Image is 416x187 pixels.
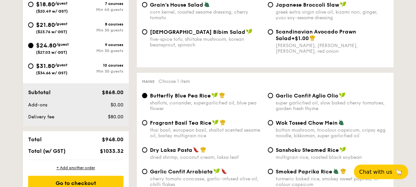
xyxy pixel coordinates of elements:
span: Sanshoku Steamed Rice [276,147,339,153]
span: Garlic Confit Arrabiata [150,168,213,175]
span: Subtotal [28,89,51,95]
img: icon-chef-hat.a58ddaea.svg [340,168,346,174]
img: icon-vegan.f8ff3823.svg [213,168,220,174]
img: icon-vegan.f8ff3823.svg [212,119,219,125]
span: Butterfly Blue Pea Rice [150,93,211,99]
span: ($23.76 w/ GST) [36,30,67,34]
input: Scandinavian Avocado Prawn Salad+$1.00[PERSON_NAME], [PERSON_NAME], [PERSON_NAME], red onion [268,29,273,34]
img: icon-spicy.37a8142b.svg [221,168,227,174]
img: icon-vegan.f8ff3823.svg [339,92,346,98]
div: shallots, coriander, supergarlicfied oil, blue pea flower [150,100,262,111]
input: $21.80/guest($23.76 w/ GST)8 coursesMin 30 guests [28,22,33,28]
span: $1033.32 [100,148,123,154]
span: Total [28,136,42,143]
input: Dry Laksa Pastadried shrimp, coconut cream, laksa leaf [142,147,147,153]
div: 7 courses [76,1,123,6]
span: $80.00 [108,114,123,120]
span: $24.80 [36,42,56,49]
span: $868.00 [102,89,123,95]
div: multigrain rice, roasted black soybean [276,155,388,160]
span: Smoked Paprika Rice [276,168,332,175]
span: Delivery fee [28,114,54,120]
input: $31.80/guest($34.66 w/ GST)10 coursesMin 30 guests [28,63,33,69]
span: Mains [142,79,155,84]
div: dried shrimp, coconut cream, laksa leaf [150,155,262,160]
img: icon-chef-hat.a58ddaea.svg [220,119,226,125]
span: Choose 1 item [159,79,190,84]
input: $18.80/guest($20.49 w/ GST)7 coursesMin 40 guests [28,2,33,7]
span: Chat with us [359,169,392,175]
div: five-spice tofu, shiitake mushroom, korean beansprout, spinach [150,36,262,48]
img: icon-vegan.f8ff3823.svg [246,29,253,34]
img: icon-chef-hat.a58ddaea.svg [200,147,206,153]
div: thai basil, european basil, shallot scented sesame oil, barley multigrain rice [150,127,262,139]
span: 🦙 [395,168,403,176]
span: $31.80 [36,62,55,70]
input: Garlic Confit Arrabiatacherry tomato concasse, garlic-infused olive oil, chilli flakes [142,169,147,174]
span: Scandinavian Avocado Prawn Salad [276,29,356,41]
img: icon-vegetarian.fe4039eb.svg [338,119,344,125]
input: $24.80/guest($27.03 w/ GST)9 coursesMin 30 guests [28,43,33,48]
span: /guest [55,63,68,67]
span: /guest [55,1,68,6]
div: super garlicfied oil, slow baked cherry tomatoes, garden fresh thyme [276,100,388,111]
input: Butterfly Blue Pea Riceshallots, coriander, supergarlicfied oil, blue pea flower [142,93,147,98]
span: /guest [55,22,68,26]
span: Dry Laksa Pasta [150,147,192,153]
img: icon-vegan.f8ff3823.svg [340,1,347,7]
span: /guest [56,42,69,47]
div: Min 30 guests [76,28,123,32]
span: Grain's House Salad [150,2,203,8]
span: $948.00 [102,136,123,143]
img: icon-chef-hat.a58ddaea.svg [219,92,225,98]
div: + Add another order [28,165,123,170]
span: Garlic Confit Aglio Olio [276,93,338,99]
span: Wok Tossed Chow Mein [276,120,338,126]
input: Fragrant Basil Tea Ricethai basil, european basil, shallot scented sesame oil, barley multigrain ... [142,120,147,125]
img: icon-vegan.f8ff3823.svg [340,147,346,153]
div: 8 courses [76,22,123,27]
input: Sanshoku Steamed Ricemultigrain rice, roasted black soybean [268,147,273,153]
img: icon-vegetarian.fe4039eb.svg [204,1,210,7]
span: Japanese Broccoli Slaw [276,2,339,8]
div: 10 courses [76,63,123,68]
span: $0.00 [110,102,123,108]
span: [DEMOGRAPHIC_DATA] Bibim Salad [150,29,245,35]
button: Chat with us🦙 [354,164,408,179]
span: Add-ons [28,102,47,108]
span: $18.80 [36,1,55,8]
img: icon-vegetarian.fe4039eb.svg [333,168,339,174]
div: corn kernel, roasted sesame dressing, cherry tomato [150,9,262,21]
img: icon-chef-hat.a58ddaea.svg [309,35,315,41]
input: Grain's House Saladcorn kernel, roasted sesame dressing, cherry tomato [142,2,147,7]
img: icon-vegan.f8ff3823.svg [211,92,218,98]
span: ($27.03 w/ GST) [36,50,67,55]
input: [DEMOGRAPHIC_DATA] Bibim Saladfive-spice tofu, shiitake mushroom, korean beansprout, spinach [142,29,147,34]
input: Japanese Broccoli Slawgreek extra virgin olive oil, kizami nori, ginger, yuzu soy-sesame dressing [268,2,273,7]
span: $21.80 [36,21,55,29]
img: icon-spicy.37a8142b.svg [193,147,199,153]
div: button mushroom, tricolour capsicum, cripsy egg noodle, kikkoman, super garlicfied oil [276,127,388,139]
span: +$1.00 [291,35,309,41]
div: 9 courses [76,42,123,47]
div: Min 30 guests [76,48,123,53]
input: Garlic Confit Aglio Oliosuper garlicfied oil, slow baked cherry tomatoes, garden fresh thyme [268,93,273,98]
span: Total (w/ GST) [28,148,66,154]
div: [PERSON_NAME], [PERSON_NAME], [PERSON_NAME], red onion [276,43,388,54]
input: Wok Tossed Chow Meinbutton mushroom, tricolour capsicum, cripsy egg noodle, kikkoman, super garli... [268,120,273,125]
div: greek extra virgin olive oil, kizami nori, ginger, yuzu soy-sesame dressing [276,9,388,21]
input: Smoked Paprika Riceturmeric baked rice, smokey sweet paprika, tri-colour capsicum [268,169,273,174]
span: ($34.66 w/ GST) [36,71,68,75]
div: Min 40 guests [76,7,123,12]
span: ($20.49 w/ GST) [36,9,68,14]
span: Fragrant Basil Tea Rice [150,120,211,126]
div: Min 30 guests [76,69,123,74]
